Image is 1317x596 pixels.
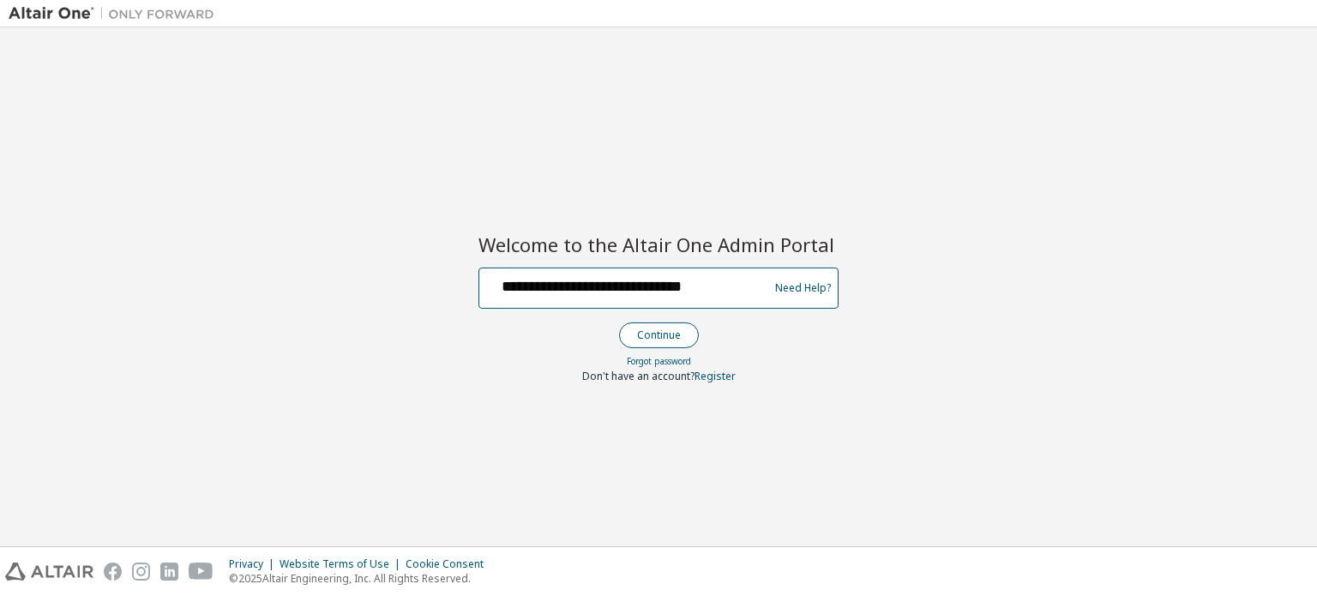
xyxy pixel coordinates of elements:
img: altair_logo.svg [5,563,93,581]
span: Don't have an account? [582,369,695,383]
img: facebook.svg [104,563,122,581]
h2: Welcome to the Altair One Admin Portal [478,232,839,256]
button: Continue [619,322,699,348]
img: Altair One [9,5,223,22]
div: Website Terms of Use [280,557,406,571]
img: youtube.svg [189,563,213,581]
p: © 2025 Altair Engineering, Inc. All Rights Reserved. [229,571,494,586]
a: Register [695,369,736,383]
a: Forgot password [627,355,691,367]
a: Need Help? [775,287,831,288]
img: instagram.svg [132,563,150,581]
div: Cookie Consent [406,557,494,571]
div: Privacy [229,557,280,571]
img: linkedin.svg [160,563,178,581]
